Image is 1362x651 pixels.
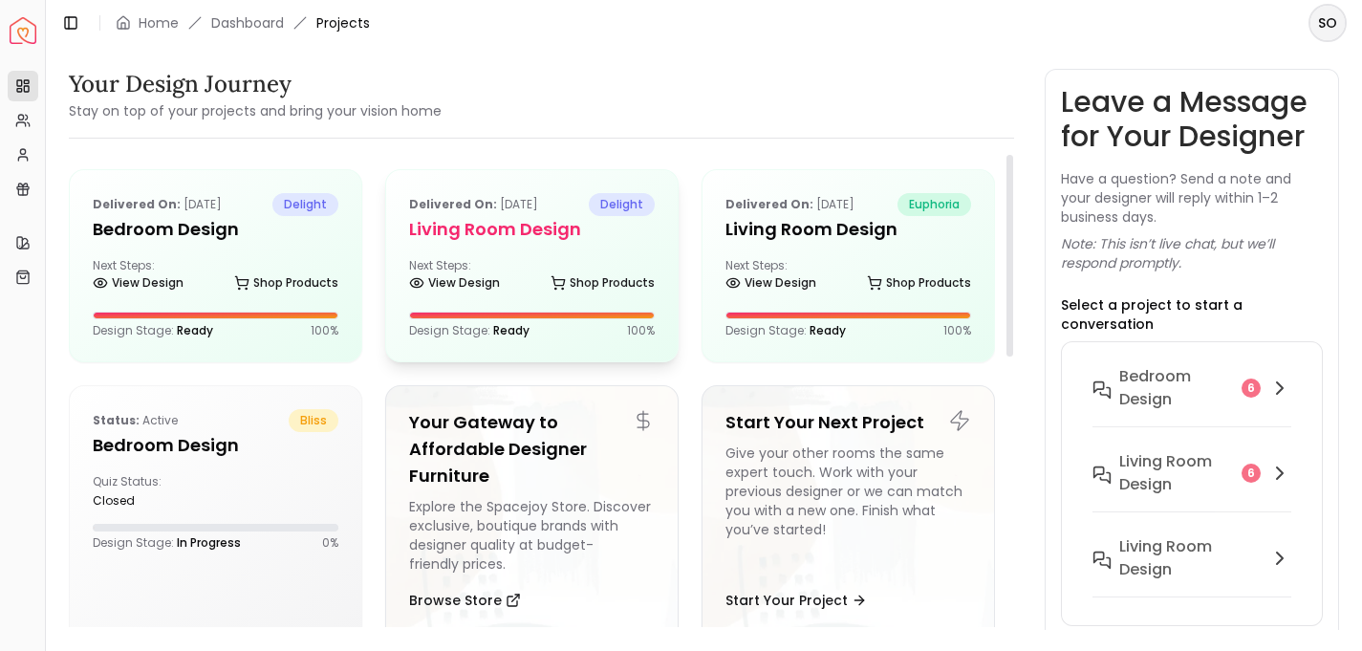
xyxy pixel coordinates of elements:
[1061,234,1323,272] p: Note: This isn’t live chat, but we’ll respond promptly.
[93,270,184,296] a: View Design
[93,493,207,509] div: closed
[725,323,846,338] p: Design Stage:
[93,474,207,509] div: Quiz Status:
[93,193,222,216] p: [DATE]
[211,13,284,33] a: Dashboard
[1119,535,1261,581] h6: Living Room Design
[725,270,816,296] a: View Design
[1061,295,1323,334] p: Select a project to start a conversation
[10,17,36,44] a: Spacejoy
[69,69,442,99] h3: Your Design Journey
[272,193,338,216] span: delight
[867,270,971,296] a: Shop Products
[322,535,338,551] p: 0 %
[409,270,500,296] a: View Design
[311,323,338,338] p: 100 %
[93,412,140,428] b: Status:
[725,196,813,212] b: Delivered on:
[1077,443,1307,528] button: Living Room design6
[627,323,655,338] p: 100 %
[385,385,679,643] a: Your Gateway to Affordable Designer FurnitureExplore the Spacejoy Store. Discover exclusive, bout...
[1308,4,1347,42] button: SO
[551,270,655,296] a: Shop Products
[1119,365,1234,411] h6: Bedroom design
[409,497,655,574] div: Explore the Spacejoy Store. Discover exclusive, boutique brands with designer quality at budget-f...
[10,17,36,44] img: Spacejoy Logo
[289,409,338,432] span: bliss
[409,216,655,243] h5: Living Room design
[139,13,179,33] a: Home
[93,216,338,243] h5: Bedroom design
[409,196,497,212] b: Delivered on:
[116,13,370,33] nav: breadcrumb
[1061,169,1323,227] p: Have a question? Send a note and your designer will reply within 1–2 business days.
[589,193,655,216] span: delight
[1310,6,1345,40] span: SO
[177,322,213,338] span: Ready
[234,270,338,296] a: Shop Products
[93,258,338,296] div: Next Steps:
[93,432,338,459] h5: Bedroom Design
[702,385,995,643] a: Start Your Next ProjectGive your other rooms the same expert touch. Work with your previous desig...
[93,409,178,432] p: active
[1119,450,1234,496] h6: Living Room design
[810,322,846,338] span: Ready
[1242,379,1261,398] div: 6
[493,322,530,338] span: Ready
[1061,85,1323,154] h3: Leave a Message for Your Designer
[409,581,521,619] button: Browse Store
[897,193,971,216] span: euphoria
[409,323,530,338] p: Design Stage:
[177,534,241,551] span: In Progress
[725,193,854,216] p: [DATE]
[316,13,370,33] span: Projects
[409,193,538,216] p: [DATE]
[725,216,971,243] h5: Living Room Design
[409,258,655,296] div: Next Steps:
[1077,528,1307,613] button: Living Room Design
[725,444,971,574] div: Give your other rooms the same expert touch. Work with your previous designer or we can match you...
[725,258,971,296] div: Next Steps:
[725,409,971,436] h5: Start Your Next Project
[725,581,867,619] button: Start Your Project
[93,535,241,551] p: Design Stage:
[93,323,213,338] p: Design Stage:
[1242,464,1261,483] div: 6
[1077,358,1307,443] button: Bedroom design6
[943,323,971,338] p: 100 %
[93,196,181,212] b: Delivered on:
[409,409,655,489] h5: Your Gateway to Affordable Designer Furniture
[69,101,442,120] small: Stay on top of your projects and bring your vision home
